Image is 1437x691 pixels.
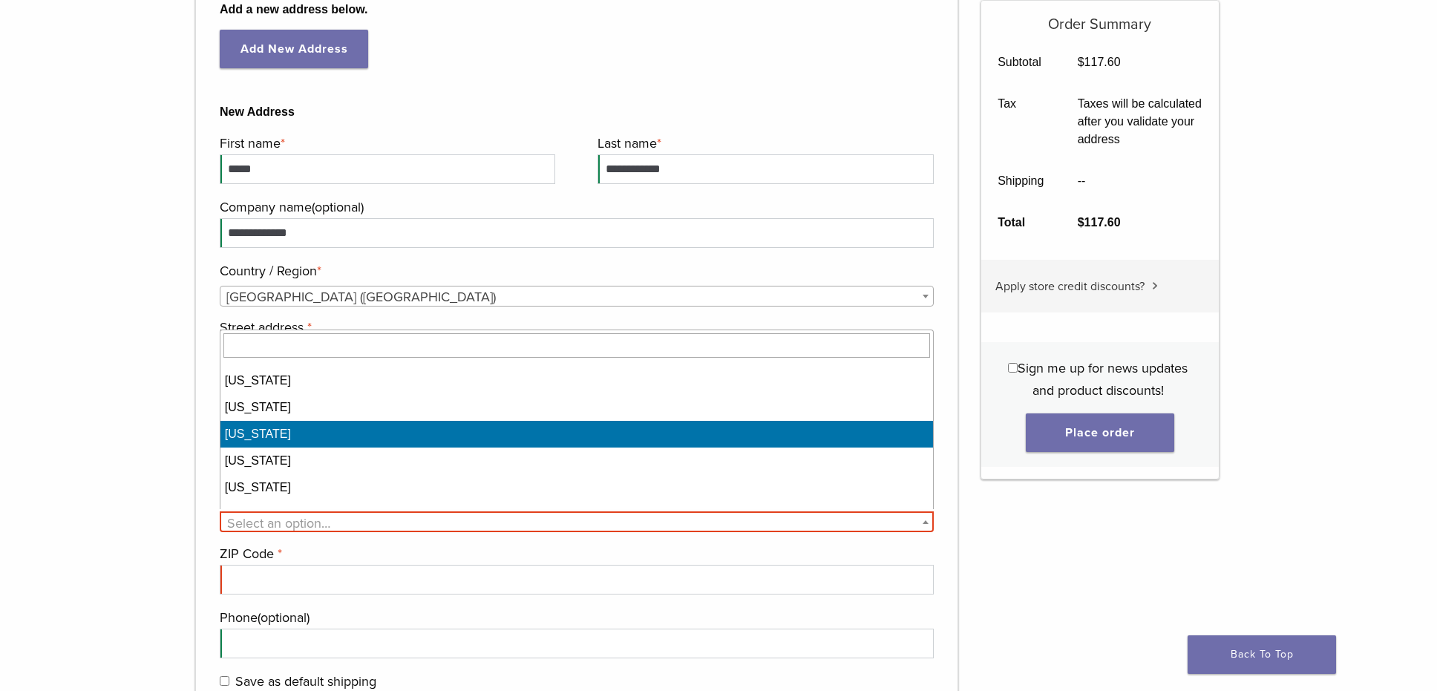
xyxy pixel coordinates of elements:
input: Save as default shipping [220,676,229,686]
li: [US_STATE] [220,394,933,421]
td: Taxes will be calculated after you validate your address [1061,83,1219,160]
bdi: 117.60 [1078,216,1121,229]
h5: Order Summary [981,1,1220,33]
span: Apply store credit discounts? [995,279,1145,294]
th: Tax [981,83,1061,160]
b: Add a new address below. [220,1,934,19]
li: [US_STATE] [220,448,933,474]
input: Sign me up for news updates and product discounts! [1008,363,1018,373]
label: Phone [220,606,930,629]
label: Street address [220,316,930,338]
span: Select an option… [227,515,330,531]
label: ZIP Code [220,543,930,565]
li: [US_STATE] [220,501,933,528]
img: caret.svg [1152,282,1158,289]
label: Company name [220,196,930,218]
span: (optional) [312,199,364,215]
label: Last name [598,132,929,154]
th: Total [981,202,1061,243]
label: Country / Region [220,260,930,282]
span: (optional) [258,609,310,626]
th: Subtotal [981,42,1061,83]
a: Back To Top [1188,635,1336,674]
span: -- [1078,174,1086,187]
span: Sign me up for news updates and product discounts! [1018,360,1188,399]
button: Place order [1026,413,1174,452]
span: $ [1078,56,1084,68]
b: New Address [220,103,934,121]
li: [US_STATE] [220,474,933,501]
label: First name [220,132,551,154]
span: $ [1078,216,1084,229]
span: Country / Region [220,286,934,307]
a: Add New Address [220,30,368,68]
li: [US_STATE] [220,367,933,394]
th: Shipping [981,160,1061,202]
bdi: 117.60 [1078,56,1121,68]
span: United States (US) [220,286,933,307]
li: [US_STATE] [220,421,933,448]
